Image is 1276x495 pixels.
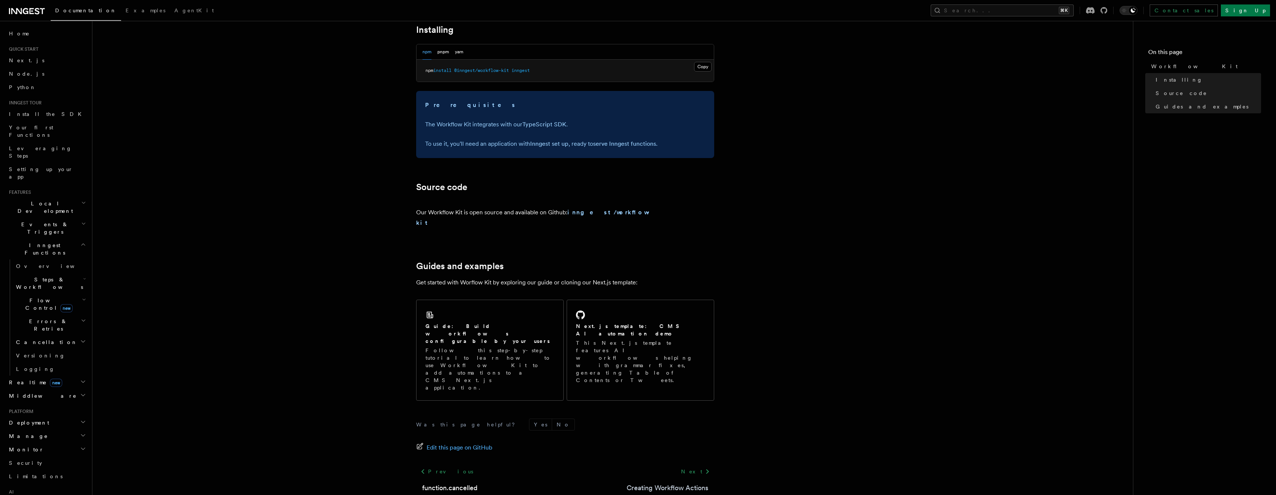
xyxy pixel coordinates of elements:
[422,44,431,60] button: npm
[6,27,88,40] a: Home
[1148,48,1261,60] h4: On this page
[6,409,34,414] span: Platform
[6,259,88,376] div: Inngest Functions
[1156,103,1248,110] span: Guides and examples
[9,124,53,138] span: Your first Functions
[530,140,569,147] a: Inngest set up
[454,68,509,73] span: @inngest/workflow-kit
[16,353,65,359] span: Versioning
[13,315,88,335] button: Errors & Retries
[6,470,88,483] a: Limitations
[13,338,77,346] span: Cancellation
[6,100,42,106] span: Inngest tour
[9,145,72,159] span: Leveraging Steps
[6,221,81,236] span: Events & Triggers
[60,304,73,312] span: new
[931,4,1074,16] button: Search...⌘K
[658,214,714,221] iframe: GitHub
[6,446,44,453] span: Monitor
[6,197,88,218] button: Local Development
[6,242,80,256] span: Inngest Functions
[437,44,449,60] button: pnpm
[425,139,705,149] p: To use it, you'll need an application with , ready to .
[425,119,705,130] p: The Workflow Kit integrates with our .
[9,460,42,466] span: Security
[13,273,88,294] button: Steps & Workflows
[416,277,714,288] p: Get started with Worflow Kit by exploring our guide or cloning our Next.js template:
[9,84,36,90] span: Python
[126,7,165,13] span: Examples
[6,429,88,443] button: Manage
[6,67,88,81] a: Node.js
[1153,86,1261,100] a: Source code
[6,142,88,163] a: Leveraging Steps
[13,276,83,291] span: Steps & Workflows
[6,416,88,429] button: Deployment
[1153,100,1261,113] a: Guides and examples
[6,54,88,67] a: Next.js
[170,2,218,20] a: AgentKit
[576,339,705,384] p: This Next.js template features AI workflows helping with grammar fixes, generating Table of Conte...
[9,473,63,479] span: Limitations
[13,297,82,312] span: Flow Control
[627,483,708,493] a: Creating Workflow Actions
[13,259,88,273] a: Overview
[433,68,452,73] span: install
[13,318,81,332] span: Errors & Retries
[9,57,44,63] span: Next.js
[6,107,88,121] a: Install the SDK
[425,322,554,345] h2: Guide: Build workflows configurable by your users
[50,379,62,387] span: new
[6,489,14,495] span: AI
[694,62,712,72] button: Copy
[416,182,467,192] a: Source code
[13,335,88,349] button: Cancellation
[6,189,31,195] span: Features
[9,166,73,180] span: Setting up your app
[1221,4,1270,16] a: Sign Up
[1150,4,1218,16] a: Contact sales
[512,68,530,73] span: inngest
[1059,7,1069,14] kbd: ⌘K
[552,419,574,430] button: No
[6,121,88,142] a: Your first Functions
[9,30,30,37] span: Home
[13,294,88,315] button: Flow Controlnew
[416,442,493,453] a: Edit this page on GitHub
[416,300,564,401] a: Guide: Build workflows configurable by your usersFollow this step-by-step tutorial to learn how t...
[1148,60,1261,73] a: Workflow Kit
[1156,76,1203,83] span: Installing
[1156,89,1207,97] span: Source code
[422,483,478,493] a: function.cancelled
[174,7,214,13] span: AgentKit
[529,419,552,430] button: Yes
[121,2,170,20] a: Examples
[416,207,655,228] p: Our Workflow Kit is open source and available on Github:
[1151,63,1238,70] span: Workflow Kit
[425,347,554,391] p: Follow this step-by-step tutorial to learn how to use Workflow Kit to add automations to a CMS Ne...
[1120,6,1137,15] button: Toggle dark mode
[6,218,88,239] button: Events & Triggers
[9,111,86,117] span: Install the SDK
[593,140,656,147] a: serve Inngest functions
[677,465,714,478] a: Next
[6,419,49,426] span: Deployment
[6,46,38,52] span: Quick start
[425,68,433,73] span: npm
[6,163,88,183] a: Setting up your app
[6,432,48,440] span: Manage
[455,44,463,60] button: yarn
[6,200,81,215] span: Local Development
[13,362,88,376] a: Logging
[51,2,121,21] a: Documentation
[55,7,117,13] span: Documentation
[6,379,62,386] span: Realtime
[16,366,55,372] span: Logging
[576,322,705,337] h2: Next.js template: CMS AI automation demo
[427,442,493,453] span: Edit this page on GitHub
[6,443,88,456] button: Monitor
[6,392,77,400] span: Middleware
[1153,73,1261,86] a: Installing
[6,81,88,94] a: Python
[416,421,520,428] p: Was this page helpful?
